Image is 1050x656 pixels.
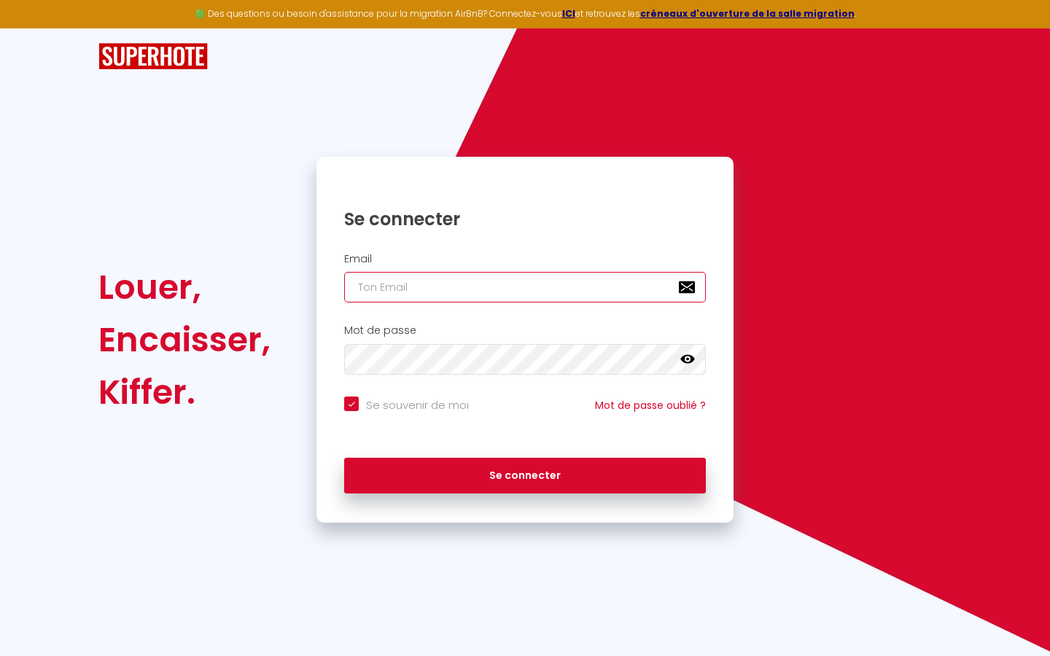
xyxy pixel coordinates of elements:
[12,6,55,50] button: Ouvrir le widget de chat LiveChat
[98,261,271,313] div: Louer,
[640,7,855,20] a: créneaux d'ouverture de la salle migration
[98,313,271,366] div: Encaisser,
[344,272,706,302] input: Ton Email
[98,366,271,418] div: Kiffer.
[562,7,575,20] a: ICI
[98,43,208,70] img: SuperHote logo
[595,398,706,413] a: Mot de passe oublié ?
[344,458,706,494] button: Se connecter
[344,324,706,337] h2: Mot de passe
[344,253,706,265] h2: Email
[344,208,706,230] h1: Se connecter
